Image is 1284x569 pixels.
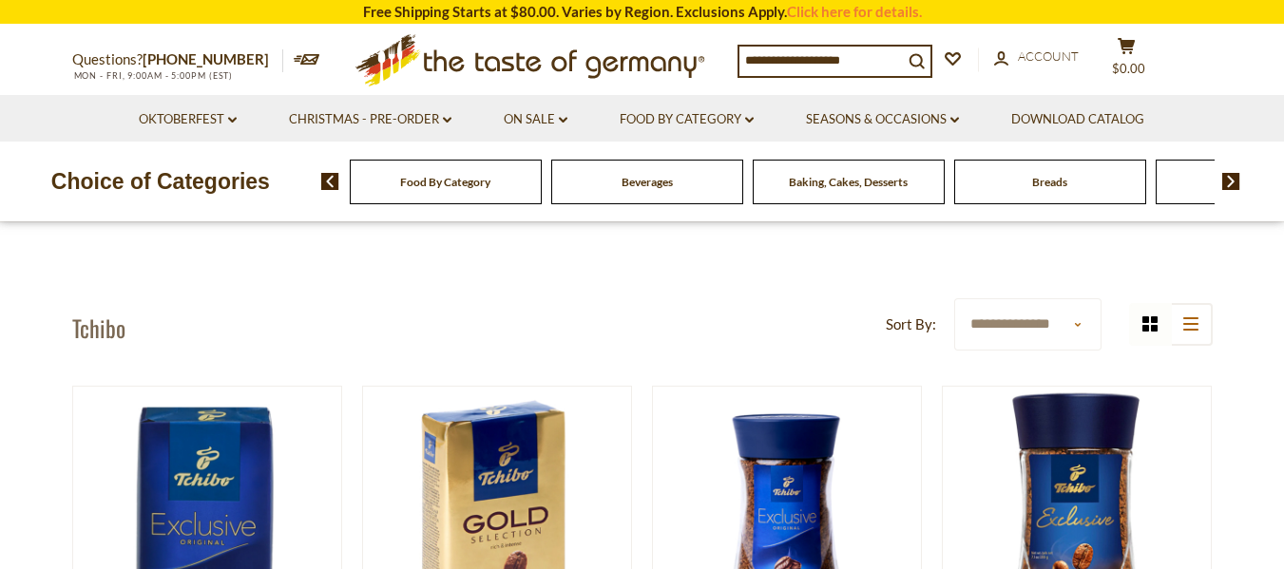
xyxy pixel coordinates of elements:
a: Christmas - PRE-ORDER [289,109,451,130]
span: MON - FRI, 9:00AM - 5:00PM (EST) [72,70,234,81]
a: On Sale [504,109,567,130]
a: Click here for details. [787,3,922,20]
a: Oktoberfest [139,109,237,130]
span: $0.00 [1112,61,1145,76]
a: Breads [1032,175,1067,189]
a: Seasons & Occasions [806,109,959,130]
label: Sort By: [886,313,936,336]
a: Food By Category [620,109,754,130]
h1: Tchibo [72,313,125,342]
a: [PHONE_NUMBER] [143,50,269,67]
button: $0.00 [1099,37,1156,85]
p: Questions? [72,47,283,72]
a: Account [994,47,1079,67]
a: Beverages [622,175,673,189]
a: Download Catalog [1011,109,1144,130]
img: next arrow [1222,173,1240,190]
a: Food By Category [400,175,490,189]
span: Account [1018,48,1079,64]
img: previous arrow [321,173,339,190]
a: Baking, Cakes, Desserts [789,175,908,189]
